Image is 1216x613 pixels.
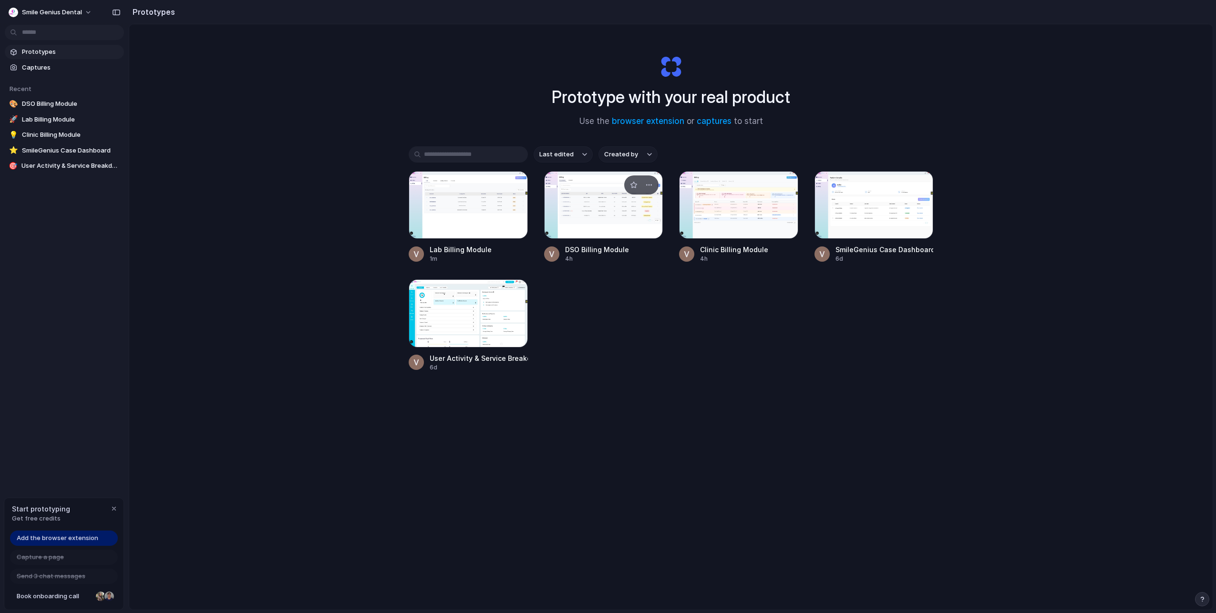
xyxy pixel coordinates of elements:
div: Christian Iacullo [103,591,115,602]
span: Last edited [539,150,574,159]
a: DSO Billing ModuleDSO Billing Module4h [544,171,663,263]
div: 🚀 [9,115,18,124]
div: SmileGenius Case Dashboard [835,245,934,255]
a: User Activity & Service Breakdown DashboardUser Activity & Service Breakdown Dashboard6d [409,279,528,371]
a: Captures [5,61,124,75]
a: SmileGenius Case DashboardSmileGenius Case Dashboard6d [814,171,934,263]
a: Prototypes [5,45,124,59]
span: Prototypes [22,47,120,57]
span: Send 3 chat messages [17,572,85,581]
span: Recent [10,85,31,92]
div: 4h [700,255,768,263]
span: Use the or to start [579,115,763,128]
div: User Activity & Service Breakdown Dashboard [430,353,528,363]
span: SmileGenius Case Dashboard [22,146,120,155]
span: User Activity & Service Breakdown Dashboard [21,161,120,171]
a: 🎯User Activity & Service Breakdown Dashboard [5,159,124,173]
div: 6d [835,255,934,263]
a: 🚀Lab Billing Module [5,112,124,127]
div: 1m [430,255,492,263]
span: Capture a page [17,552,64,562]
span: Clinic Billing Module [22,130,120,140]
h2: Prototypes [129,6,175,18]
span: Get free credits [12,514,70,523]
button: Last edited [534,146,593,163]
h1: Prototype with your real product [552,84,790,110]
button: Created by [598,146,658,163]
span: Lab Billing Module [22,115,120,124]
a: 💡Clinic Billing Module [5,128,124,142]
div: Clinic Billing Module [700,245,768,255]
a: 🎨DSO Billing Module [5,97,124,111]
span: Smile Genius Dental [22,8,82,17]
a: Book onboarding call [10,589,118,604]
div: 🎨 [9,99,18,109]
span: Add the browser extension [17,533,98,543]
div: Nicole Kubica [95,591,106,602]
div: 4h [565,255,629,263]
a: Lab Billing ModuleLab Billing Module1m [409,171,528,263]
span: Start prototyping [12,504,70,514]
div: 🎯 [9,161,18,171]
a: captures [697,116,732,126]
span: Created by [604,150,638,159]
button: Smile Genius Dental [5,5,97,20]
a: browser extension [612,116,684,126]
div: DSO Billing Module [565,245,629,255]
div: ⭐ [9,146,18,155]
span: Captures [22,63,120,72]
span: DSO Billing Module [22,99,120,109]
span: Book onboarding call [17,592,92,601]
div: 6d [430,363,528,372]
a: Clinic Billing ModuleClinic Billing Module4h [679,171,798,263]
div: 💡 [9,130,18,140]
a: ⭐SmileGenius Case Dashboard [5,143,124,158]
div: Lab Billing Module [430,245,492,255]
